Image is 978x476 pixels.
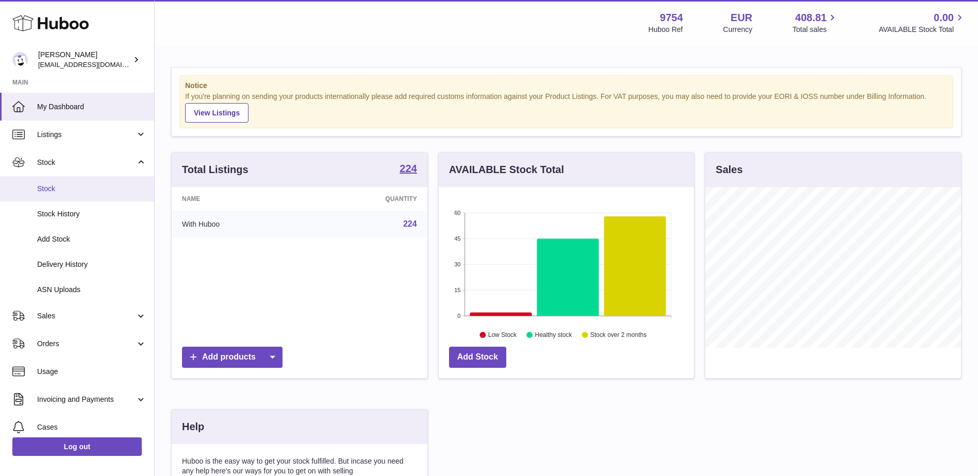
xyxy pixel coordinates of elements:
[37,158,136,167] span: Stock
[37,339,136,349] span: Orders
[449,347,506,368] a: Add Stock
[37,234,146,244] span: Add Stock
[185,103,248,123] a: View Listings
[185,81,948,91] strong: Notice
[454,287,460,293] text: 15
[649,25,683,35] div: Huboo Ref
[185,92,948,123] div: If you're planning on sending your products internationally please add required customs informati...
[38,60,152,69] span: [EMAIL_ADDRESS][DOMAIN_NAME]
[878,11,966,35] a: 0.00 AVAILABLE Stock Total
[182,420,204,434] h3: Help
[37,422,146,432] span: Cases
[934,11,954,25] span: 0.00
[454,235,460,242] text: 45
[454,261,460,267] text: 30
[449,163,564,177] h3: AVAILABLE Stock Total
[660,11,683,25] strong: 9754
[403,219,417,228] a: 224
[37,395,136,404] span: Invoicing and Payments
[172,187,306,211] th: Name
[38,50,131,70] div: [PERSON_NAME]
[723,25,753,35] div: Currency
[792,11,838,35] a: 408.81 Total sales
[716,163,742,177] h3: Sales
[878,25,966,35] span: AVAILABLE Stock Total
[37,184,146,194] span: Stock
[37,130,136,140] span: Listings
[792,25,838,35] span: Total sales
[590,331,647,338] text: Stock over 2 months
[182,347,283,368] a: Add products
[457,313,460,319] text: 0
[454,210,460,216] text: 60
[12,437,142,456] a: Log out
[795,11,826,25] span: 408.81
[306,187,427,211] th: Quantity
[37,260,146,269] span: Delivery History
[37,367,146,377] span: Usage
[37,285,146,295] span: ASN Uploads
[37,209,146,219] span: Stock History
[182,163,248,177] h3: Total Listings
[37,311,136,321] span: Sales
[488,331,517,338] text: Low Stock
[37,102,146,112] span: My Dashboard
[12,52,28,67] img: info@fieldsluxury.london
[400,163,417,176] a: 224
[400,163,417,174] strong: 224
[182,456,417,476] p: Huboo is the easy way to get your stock fulfilled. But incase you need any help here's our ways f...
[172,211,306,237] td: With Huboo
[535,331,572,338] text: Healthy stock
[731,11,752,25] strong: EUR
